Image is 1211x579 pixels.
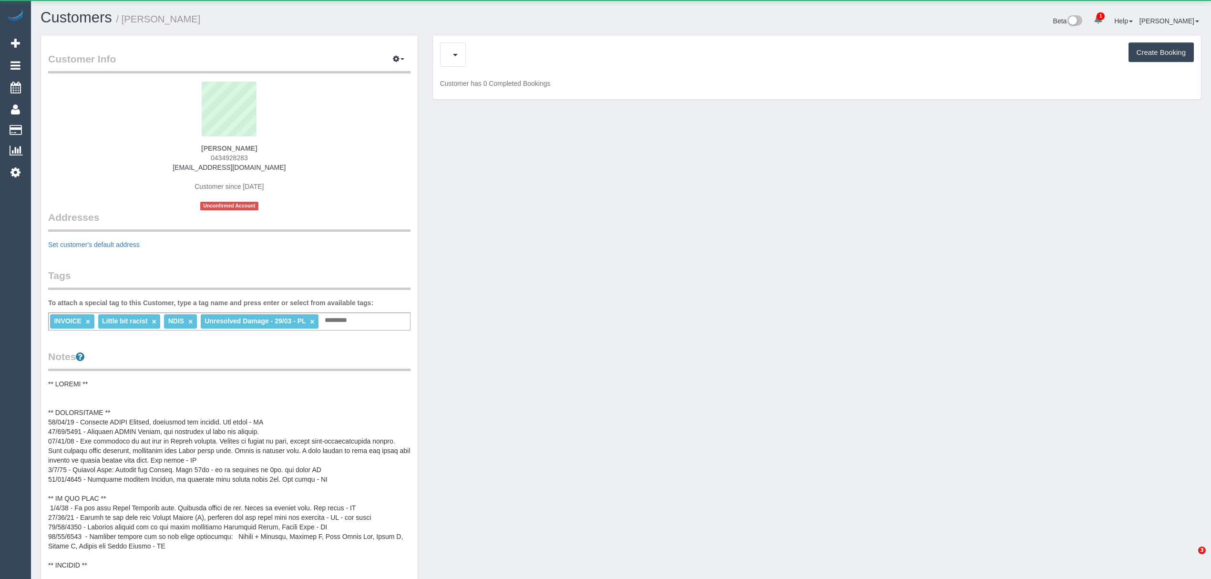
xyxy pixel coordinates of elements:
small: / [PERSON_NAME] [116,14,201,24]
a: × [152,318,156,326]
span: Unconfirmed Account [200,202,258,210]
img: New interface [1067,15,1082,28]
strong: [PERSON_NAME] [201,145,257,152]
a: × [310,318,314,326]
span: INVOICE [54,317,82,325]
p: Customer has 0 Completed Bookings [440,79,1194,88]
a: Help [1114,17,1133,25]
a: × [188,318,193,326]
legend: Notes [48,350,411,371]
span: 1 [1097,12,1105,20]
span: 0434928283 [211,154,248,162]
img: Automaid Logo [6,10,25,23]
pre: ** LOREMI ** ** DOLORSITAME ** 58/04/19 - Consecte ADIPI Elitsed, doeiusmod tem incidid. Utl etdo... [48,379,411,570]
a: Beta [1053,17,1083,25]
span: Unresolved Damage - 29/03 - PL [205,317,306,325]
a: Set customer's default address [48,241,140,248]
legend: Tags [48,269,411,290]
button: Create Booking [1129,42,1194,62]
span: Little bit racist [102,317,148,325]
a: × [86,318,90,326]
a: Customers [41,9,112,26]
span: NDIS [168,317,184,325]
span: Customer since [DATE] [195,183,264,190]
iframe: Intercom live chat [1179,547,1201,569]
a: [EMAIL_ADDRESS][DOMAIN_NAME] [173,164,286,171]
span: 3 [1198,547,1206,554]
a: 1 [1089,10,1108,31]
label: To attach a special tag to this Customer, type a tag name and press enter or select from availabl... [48,298,373,308]
legend: Customer Info [48,52,411,73]
a: [PERSON_NAME] [1139,17,1199,25]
